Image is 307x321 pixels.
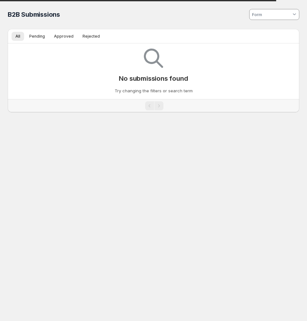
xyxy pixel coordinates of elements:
span: Approved [54,34,74,39]
span: Pending [29,34,45,39]
span: Rejected [83,34,100,39]
span: All [15,34,20,39]
nav: Pagination [8,99,299,112]
p: Try changing the filters or search term [115,87,193,94]
p: No submissions found [119,75,188,82]
span: B2B Submissions [8,11,60,18]
input: Form [251,9,291,20]
img: Empty search results [144,49,163,68]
